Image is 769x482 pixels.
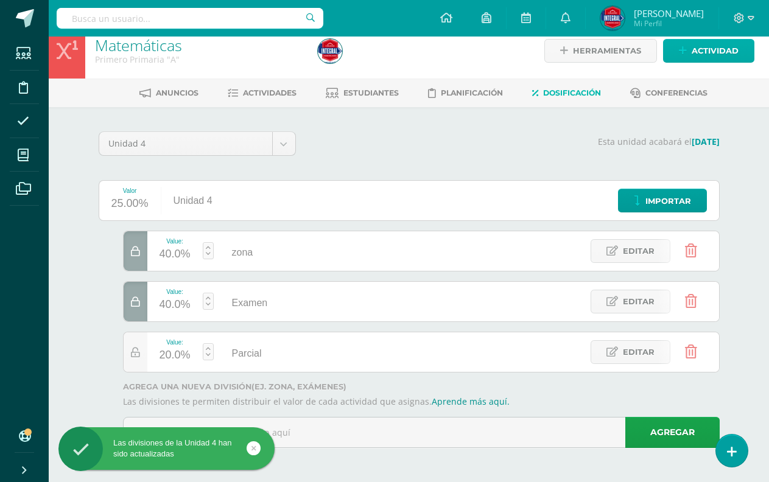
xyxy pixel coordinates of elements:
div: 40.0% [160,245,191,264]
p: Esta unidad acabará el [311,136,720,147]
div: Unidad 4 [161,181,225,220]
a: Conferencias [630,83,708,103]
span: Editar [623,290,655,313]
span: Estudiantes [343,88,399,97]
label: Agrega una nueva división [123,382,720,391]
a: Dosificación [532,83,601,103]
div: Primero Primaria 'A' [95,54,303,65]
a: Aprende más aquí. [432,396,510,407]
a: Matemáticas [95,35,182,55]
span: Editar [623,341,655,363]
div: Valor [111,187,149,194]
a: Herramientas [544,39,657,63]
p: Las divisiones te permiten distribuir el valor de cada actividad que asignas. [123,396,720,407]
span: Parcial [232,348,262,358]
span: Dosificación [543,88,601,97]
div: Value: [160,339,191,346]
a: Agregar [625,417,720,448]
span: Examen [232,298,268,308]
a: Importar [618,189,707,212]
span: Mi Perfil [634,18,704,29]
span: Unidad 4 [108,132,263,155]
span: Importar [645,190,691,212]
a: Actividad [663,39,754,63]
span: Anuncios [156,88,198,97]
div: 20.0% [160,346,191,365]
img: f13dc2cf2884ab7a474128d11d9ad4aa.png [600,6,625,30]
div: Value: [160,238,191,245]
h1: Matemáticas [95,37,303,54]
span: Conferencias [645,88,708,97]
strong: (ej. Zona, Exámenes) [251,382,346,391]
span: Editar [623,240,655,262]
div: 40.0% [160,295,191,315]
div: 25.00% [111,194,149,214]
span: Planificación [441,88,503,97]
a: Planificación [428,83,503,103]
span: [PERSON_NAME] [634,7,704,19]
a: Actividades [228,83,297,103]
a: Estudiantes [326,83,399,103]
div: Value: [160,288,191,295]
strong: [DATE] [692,136,720,147]
img: f13dc2cf2884ab7a474128d11d9ad4aa.png [318,39,342,63]
span: Actividades [243,88,297,97]
span: Actividad [692,40,739,62]
a: Unidad 4 [99,132,295,155]
input: Busca un usuario... [57,8,323,29]
input: Escribe el nombre de la división aquí [124,417,719,447]
span: Herramientas [573,40,641,62]
div: Las divisiones de la Unidad 4 han sido actualizadas [58,438,275,459]
a: Anuncios [139,83,198,103]
span: zona [232,247,253,257]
